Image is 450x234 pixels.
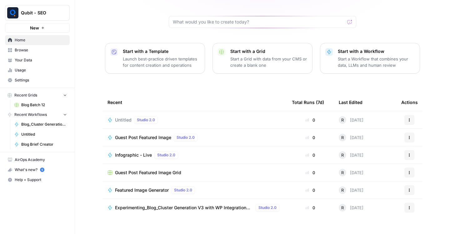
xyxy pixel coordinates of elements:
p: Start with a Workflow [338,48,415,55]
span: Blog Batch 12 [21,102,67,108]
div: [DATE] [339,204,363,211]
input: What would you like to create today? [173,19,345,25]
a: UntitledStudio 2.0 [107,116,282,124]
span: Guest Post Featured Image [115,134,171,141]
span: Guest Post Featured Image Grid [115,169,181,176]
span: Studio 2.0 [157,152,175,158]
span: Featured Image Generator [115,187,169,193]
div: [DATE] [339,169,363,176]
a: Blog Brief Creator [12,139,70,149]
span: Home [15,37,67,43]
button: Help + Support [5,175,70,185]
div: 0 [292,117,329,123]
a: Infographic - LiveStudio 2.0 [107,151,282,159]
span: New [30,25,39,31]
span: Help + Support [15,177,67,183]
span: Untitled [115,117,132,123]
div: [DATE] [339,134,363,141]
span: Studio 2.0 [174,187,192,193]
div: Last Edited [339,94,362,111]
a: Blog Batch 12 [12,100,70,110]
a: Featured Image GeneratorStudio 2.0 [107,186,282,194]
text: 5 [41,168,43,171]
div: 0 [292,152,329,158]
button: Start with a TemplateLaunch best-practice driven templates for content creation and operations [105,43,205,74]
span: Studio 2.0 [177,135,195,140]
button: Workspace: Qubit - SEO [5,5,70,21]
p: Start with a Template [123,48,200,55]
span: Studio 2.0 [258,205,277,211]
p: Start a Workflow that combines your data, LLMs and human review [338,56,415,68]
span: R [341,169,344,176]
span: Blog Brief Creator [21,142,67,147]
a: 5 [40,168,44,172]
span: Studio 2.0 [137,117,155,123]
span: Qubit - SEO [21,10,59,16]
button: Recent Grids [5,91,70,100]
div: 0 [292,134,329,141]
a: Home [5,35,70,45]
div: What's new? [5,165,69,174]
a: Experimenting_Blog_Cluster Generation V3 with WP Integration [Live site]Studio 2.0 [107,204,282,211]
div: 0 [292,169,329,176]
p: Start a Grid with data from your CMS or create a blank one [230,56,307,68]
button: Start with a GridStart a Grid with data from your CMS or create a blank one [212,43,312,74]
a: Browse [5,45,70,55]
div: 0 [292,205,329,211]
span: Recent Workflows [14,112,47,117]
div: 0 [292,187,329,193]
span: R [341,152,344,158]
div: [DATE] [339,116,363,124]
span: Settings [15,77,67,83]
div: Recent [107,94,282,111]
a: Settings [5,75,70,85]
span: Untitled [21,132,67,137]
div: [DATE] [339,151,363,159]
div: Actions [401,94,418,111]
img: Qubit - SEO Logo [7,7,18,18]
div: [DATE] [339,186,363,194]
p: Start with a Grid [230,48,307,55]
span: Infographic - Live [115,152,152,158]
span: R [341,205,344,211]
button: What's new? 5 [5,165,70,175]
a: Untitled [12,129,70,139]
span: Your Data [15,57,67,63]
span: R [341,134,344,141]
p: Launch best-practice driven templates for content creation and operations [123,56,200,68]
span: Experimenting_Blog_Cluster Generation V3 with WP Integration [Live site] [115,205,253,211]
a: Guest Post Featured ImageStudio 2.0 [107,134,282,141]
a: Guest Post Featured Image Grid [107,169,282,176]
a: AirOps Academy [5,155,70,165]
span: R [341,117,344,123]
button: Recent Workflows [5,110,70,119]
span: Usage [15,67,67,73]
span: Browse [15,47,67,53]
span: Recent Grids [14,92,37,98]
a: Usage [5,65,70,75]
span: AirOps Academy [15,157,67,163]
span: R [341,187,344,193]
button: New [5,23,70,33]
span: Blog_Cluster Generation V3a1 with WP Integration [Live site] [21,122,67,127]
button: Start with a WorkflowStart a Workflow that combines your data, LLMs and human review [320,43,420,74]
a: Blog_Cluster Generation V3a1 with WP Integration [Live site] [12,119,70,129]
a: Your Data [5,55,70,65]
div: Total Runs (7d) [292,94,324,111]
